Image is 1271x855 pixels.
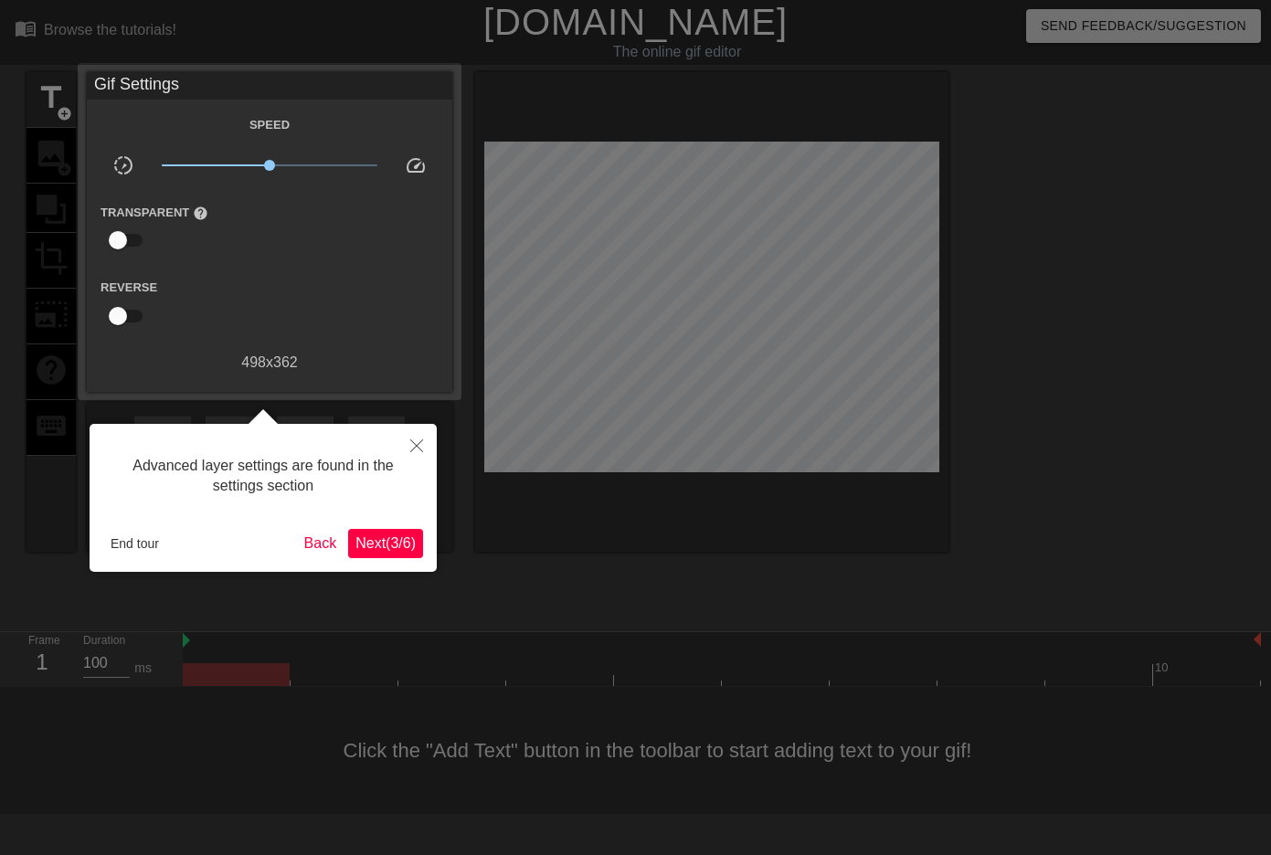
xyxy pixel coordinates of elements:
[348,529,423,558] button: Next
[103,438,423,515] div: Advanced layer settings are found in the settings section
[297,529,344,558] button: Back
[355,535,416,551] span: Next ( 3 / 6 )
[103,530,166,557] button: End tour
[397,424,437,466] button: Close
